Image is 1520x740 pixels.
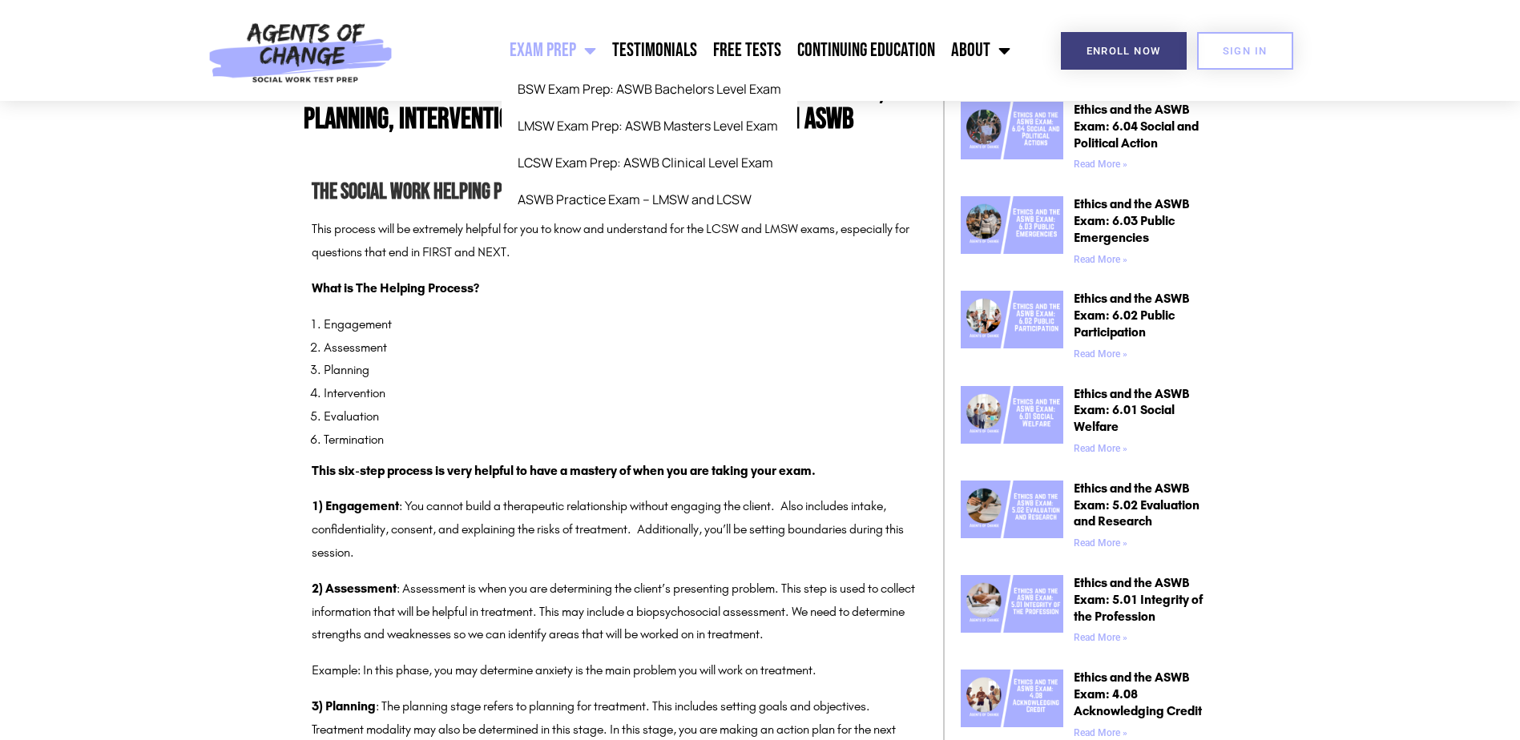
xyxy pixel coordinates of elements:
[502,30,604,70] a: Exam Prep
[1074,348,1127,360] a: Read more about Ethics and the ASWB Exam: 6.02 Public Participation
[1074,670,1202,718] a: Ethics and the ASWB Exam: 4.08 Acknowledging Credit
[961,575,1063,650] a: Ethics and the ASWB Exam 5.01 Integrity of the Profession
[961,291,1063,348] img: Ethics and the ASWB Exam 6.02 Public Participation
[324,428,919,452] li: Termination
[401,30,1018,70] nav: Menu
[961,575,1063,633] img: Ethics and the ASWB Exam 5.01 Integrity of the Profession
[1074,537,1127,549] a: Read more about Ethics and the ASWB Exam: 5.02 Evaluation and Research
[1074,291,1189,340] a: Ethics and the ASWB Exam: 6.02 Public Participation
[502,144,797,181] a: LCSW Exam Prep: ASWB Clinical Level Exam
[312,280,479,296] strong: What is The Helping Process?
[961,196,1063,271] a: Ethics and the ASWB Exam 6.03 Public Emergencies
[1197,32,1293,70] a: SIGN IN
[1074,481,1199,529] a: Ethics and the ASWB Exam: 5.02 Evaluation and Research
[961,386,1063,460] a: Ethics and the ASWB Exam 6.01 Social Welfare
[961,670,1063,727] img: Ethics and the ASWB Exam 4.08 Acknowledging Credit
[312,659,919,682] p: Example: In this phase, you may determine anxiety is the main problem you will work on treatment.
[312,495,919,564] p: : You cannot build a therapeutic relationship without engaging the client. Also includes intake, ...
[1074,254,1127,265] a: Read more about Ethics and the ASWB Exam: 6.03 Public Emergencies
[312,581,397,596] strong: 2) Assessment
[312,175,919,211] h2: The Social Work Helping Process on the ASWB Exam
[324,382,919,405] li: Intervention
[604,30,705,70] a: Testimonials
[1074,443,1127,454] a: Read more about Ethics and the ASWB Exam: 6.01 Social Welfare
[1087,46,1161,56] span: Enroll Now
[961,481,1063,555] a: Ethics and the ASWB Exam 5.02 Evaluation and Research
[312,577,919,646] p: : Assessment is when you are determining the client’s presenting problem. This step is used to co...
[1074,575,1203,624] a: Ethics and the ASWB Exam: 5.01 Integrity of the Profession
[502,70,797,218] ul: Exam Prep
[961,102,1063,159] img: Ethics and the ASWB Exam 6.04 Social and Political Actions (1)
[312,218,919,264] p: This process will be extremely helpful for you to know and understand for the LCSW and LMSW exams...
[312,698,376,714] strong: 3) Planning
[789,30,943,70] a: Continuing Education
[1223,46,1268,56] span: SIGN IN
[705,30,789,70] a: Free Tests
[961,386,1063,444] img: Ethics and the ASWB Exam 6.01 Social Welfare
[1074,727,1127,738] a: Read more about Ethics and the ASWB Exam: 4.08 Acknowledging Credit
[961,291,1063,365] a: Ethics and the ASWB Exam 6.02 Public Participation
[502,70,797,107] a: BSW Exam Prep: ASWB Bachelors Level Exam
[1061,32,1187,70] a: Enroll Now
[961,481,1063,538] img: Ethics and the ASWB Exam 5.02 Evaluation and Research
[312,463,816,478] strong: This six-step process is very helpful to have a mastery of when you are taking your exam.
[1074,196,1189,245] a: Ethics and the ASWB Exam: 6.03 Public Emergencies
[961,102,1063,176] a: Ethics and the ASWB Exam 6.04 Social and Political Actions (1)
[1074,159,1127,170] a: Read more about Ethics and the ASWB Exam: 6.04 Social and Political Action
[1074,386,1189,435] a: Ethics and the ASWB Exam: 6.01 Social Welfare
[502,107,797,144] a: LMSW Exam Prep: ASWB Masters Level Exam
[324,405,919,428] li: Evaluation
[312,498,399,513] strong: 1) Engagement
[1074,632,1127,643] a: Read more about Ethics and the ASWB Exam: 5.01 Integrity of the Profession
[304,77,927,135] h1: The Social Work “Helping Process”- Engagement, Assessment, Planning, Intervention, Evaluation, an...
[502,181,797,218] a: ASWB Practice Exam – LMSW and LCSW
[324,359,919,382] li: Planning
[1074,102,1199,151] a: Ethics and the ASWB Exam: 6.04 Social and Political Action
[324,336,919,360] li: Assessment
[943,30,1018,70] a: About
[961,196,1063,254] img: Ethics and the ASWB Exam 6.03 Public Emergencies
[324,313,919,336] li: Engagement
